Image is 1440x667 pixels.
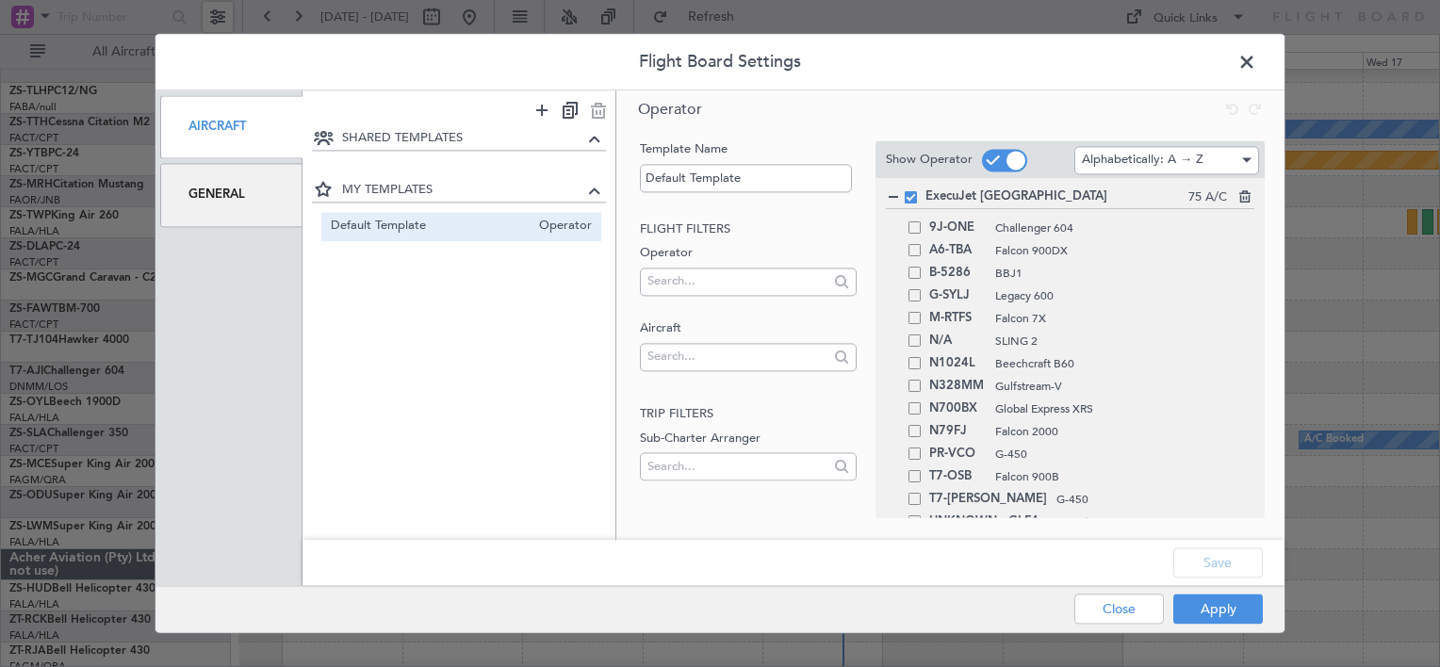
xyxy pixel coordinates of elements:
[640,430,856,448] label: Sub-Charter Arranger
[929,307,986,330] span: M-RTFS
[995,400,1254,417] span: Global Express XRS
[929,465,986,488] span: T7-OSB
[929,285,986,307] span: G-SYLJ
[995,355,1254,372] span: Beechcraft B60
[929,352,986,375] span: N1024L
[929,262,986,285] span: B-5286
[640,140,856,159] label: Template Name
[929,398,986,420] span: N700BX
[995,220,1254,236] span: Challenger 604
[995,287,1254,304] span: Legacy 600
[640,244,856,263] label: Operator
[1188,189,1227,208] span: 75 A/C
[1048,513,1254,530] span: G-400 / G-IV
[929,420,986,443] span: N79FJ
[929,217,986,239] span: 9J-ONE
[995,446,1254,463] span: G-450
[929,488,1047,511] span: T7-[PERSON_NAME]
[342,130,584,149] span: SHARED TEMPLATES
[929,375,986,398] span: N328MM
[638,99,702,120] span: Operator
[925,188,1188,207] span: ExecuJet [GEOGRAPHIC_DATA]
[995,333,1254,350] span: SLING 2
[647,268,827,296] input: Search...
[1173,594,1263,625] button: Apply
[929,330,986,352] span: N/A
[640,405,856,424] h2: Trip filters
[995,242,1254,259] span: Falcon 900DX
[640,220,856,239] h2: Flight filters
[640,319,856,338] label: Aircraft
[995,310,1254,327] span: Falcon 7X
[1082,152,1203,169] span: Alphabetically: A → Z
[995,265,1254,282] span: BBJ1
[995,423,1254,440] span: Falcon 2000
[1074,594,1164,625] button: Close
[995,378,1254,395] span: Gulfstream-V
[155,34,1285,90] header: Flight Board Settings
[929,443,986,465] span: PR-VCO
[647,343,827,371] input: Search...
[929,511,1039,533] span: UNKNOWN - GLF4
[331,217,531,236] span: Default Template
[647,452,827,480] input: Search...
[886,151,973,170] label: Show Operator
[530,217,592,236] span: Operator
[1056,491,1254,508] span: G-450
[995,468,1254,485] span: Falcon 900B
[160,95,303,158] div: Aircraft
[342,181,584,200] span: MY TEMPLATES
[929,239,986,262] span: A6-TBA
[160,164,303,227] div: General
